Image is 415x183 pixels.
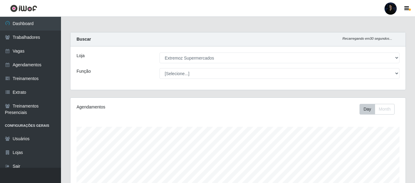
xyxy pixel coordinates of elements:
[360,104,399,115] div: Toolbar with button groups
[77,37,91,42] strong: Buscar
[360,104,375,115] button: Day
[77,104,206,110] div: Agendamentos
[10,5,37,12] img: CoreUI Logo
[77,68,91,75] label: Função
[77,53,84,59] label: Loja
[375,104,395,115] button: Month
[342,37,392,40] i: Recarregando em 30 segundos...
[360,104,395,115] div: First group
